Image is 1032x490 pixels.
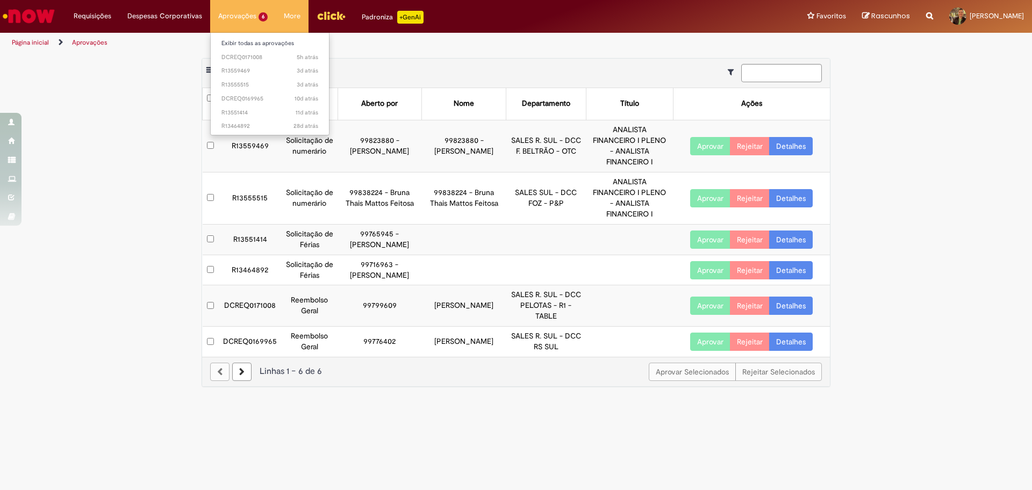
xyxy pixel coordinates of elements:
span: More [284,11,300,21]
span: Requisições [74,11,111,21]
span: Despesas Corporativas [127,11,202,21]
a: Página inicial [12,38,49,47]
a: Aberto DCREQ0169965 : [211,93,329,105]
td: Solicitação de Férias [281,255,338,285]
td: SALES R. SUL - DCC PELOTAS - R1 - TABLE [506,285,586,327]
td: R13555515 [219,172,281,224]
a: Aberto R13464892 : [211,120,329,132]
td: R13464892 [219,255,281,285]
a: Aberto R13559469 : [211,65,329,77]
ul: Trilhas de página [8,33,680,53]
span: R13464892 [221,122,318,131]
td: [PERSON_NAME] [422,327,506,357]
button: Rejeitar [730,189,770,207]
a: Aberto R13555515 : [211,79,329,91]
div: Departamento [522,98,570,109]
button: Aprovar [690,230,730,249]
span: Aprovações [218,11,256,21]
button: Rejeitar [730,137,770,155]
time: 19/09/2025 15:51:42 [296,109,318,117]
td: 99823880 - [PERSON_NAME] [422,120,506,172]
div: Título [620,98,639,109]
button: Rejeitar [730,230,770,249]
td: Reembolso Geral [281,285,338,327]
i: Mostrar filtros para: Suas Solicitações [728,68,739,76]
time: 27/09/2025 10:13:56 [297,67,318,75]
span: DCREQ0171008 [221,53,318,62]
span: Favoritos [816,11,846,21]
a: Detalhes [769,333,813,351]
td: 99823880 - [PERSON_NAME] [338,120,422,172]
td: ANALISTA FINANCEIRO I PLENO - ANALISTA FINANCEIRO I [586,172,673,224]
td: Reembolso Geral [281,327,338,357]
ul: Aprovações [210,32,329,135]
td: Solicitação de Férias [281,224,338,255]
button: Aprovar [690,261,730,279]
button: Aprovar [690,189,730,207]
div: Aberto por [361,98,398,109]
a: Detalhes [769,230,813,249]
time: 20/09/2025 15:49:37 [295,95,318,103]
button: Rejeitar [730,261,770,279]
a: Aprovações [72,38,107,47]
div: Padroniza [362,11,424,24]
span: R13551414 [221,109,318,117]
td: SALES R. SUL - DCC F. BELTRÃO - OTC [506,120,586,172]
td: SALES SUL - DCC FOZ - P&P [506,172,586,224]
span: 3d atrás [297,67,318,75]
td: 99765945 - [PERSON_NAME] [338,224,422,255]
img: click_logo_yellow_360x200.png [317,8,346,24]
span: 10d atrás [295,95,318,103]
span: 6 [259,12,268,21]
div: Linhas 1 − 6 de 6 [210,365,822,378]
td: 99716963 - [PERSON_NAME] [338,255,422,285]
td: 99838224 - Bruna Thais Mattos Feitosa [338,172,422,224]
img: ServiceNow [1,5,56,27]
span: [PERSON_NAME] [970,11,1024,20]
a: Aberto R13551414 : [211,107,329,119]
td: DCREQ0169965 [219,327,281,357]
td: R13559469 [219,120,281,172]
time: 27/09/2025 10:05:16 [297,81,318,89]
span: R13555515 [221,81,318,89]
time: 30/09/2025 04:10:47 [297,53,318,61]
a: Detalhes [769,189,813,207]
button: Aprovar [690,297,730,315]
td: DCREQ0171008 [219,285,281,327]
span: 3d atrás [297,81,318,89]
td: [PERSON_NAME] [422,285,506,327]
p: +GenAi [397,11,424,24]
td: Solicitação de numerário [281,172,338,224]
a: Rascunhos [862,11,910,21]
a: Detalhes [769,261,813,279]
a: Aberto DCREQ0171008 : [211,52,329,63]
a: Detalhes [769,137,813,155]
span: DCREQ0169965 [221,95,318,103]
td: 99838224 - Bruna Thais Mattos Feitosa [422,172,506,224]
a: Detalhes [769,297,813,315]
span: R13559469 [221,67,318,75]
span: 5h atrás [297,53,318,61]
span: 28d atrás [293,122,318,130]
button: Rejeitar [730,297,770,315]
time: 02/09/2025 17:26:39 [293,122,318,130]
button: Aprovar [690,137,730,155]
td: SALES R. SUL - DCC RS SUL [506,327,586,357]
span: Rascunhos [871,11,910,21]
td: Solicitação de numerário [281,120,338,172]
div: Ações [741,98,762,109]
a: Exibir todas as aprovações [211,38,329,49]
td: 99776402 [338,327,422,357]
button: Rejeitar [730,333,770,351]
button: Aprovar [690,333,730,351]
div: Nome [454,98,474,109]
span: 11d atrás [296,109,318,117]
td: 99799609 [338,285,422,327]
td: ANALISTA FINANCEIRO I PLENO - ANALISTA FINANCEIRO I [586,120,673,172]
td: R13551414 [219,224,281,255]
